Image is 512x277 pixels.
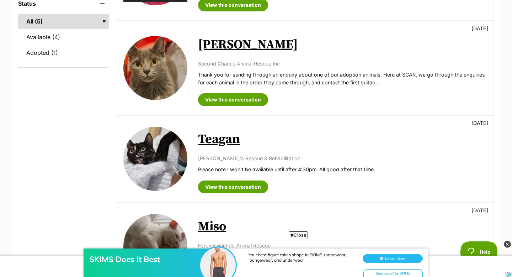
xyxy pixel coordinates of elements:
[198,131,240,147] a: Teagan
[123,36,187,100] img: Vera
[289,231,308,239] span: Close
[198,219,226,235] a: Miso
[18,30,109,45] a: Available (4)
[198,93,268,106] a: View this conversation
[198,166,486,173] p: Please note I won't be available until after 4:30pm. All good after that time.
[471,25,488,32] p: [DATE]
[198,37,298,53] a: [PERSON_NAME]
[18,0,109,7] header: Status
[123,127,187,191] img: Teagan
[363,20,423,28] button: Learn More
[200,13,236,49] img: SKIMS Does It Best
[18,45,109,60] a: Adopted (1)
[471,119,488,127] p: [DATE]
[198,71,486,86] p: Thank you for sending through an enquiry about one of our adoption animals. Here at SCAR, we go t...
[89,20,203,30] div: SKIMS Does It Best
[198,181,268,193] a: View this conversation
[198,155,486,162] p: [PERSON_NAME]'s Rescue & Rehabilitation
[249,18,355,28] div: Your best figure takes shape in SKIMS shapewear, loungewear, and underwear
[471,207,488,214] p: [DATE]
[363,35,423,44] div: Sponsored by SKIMS
[198,60,486,67] p: Second Chance Animal Rescue Inc
[18,14,109,29] a: All (5)
[504,241,511,248] img: close_grey_3x.png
